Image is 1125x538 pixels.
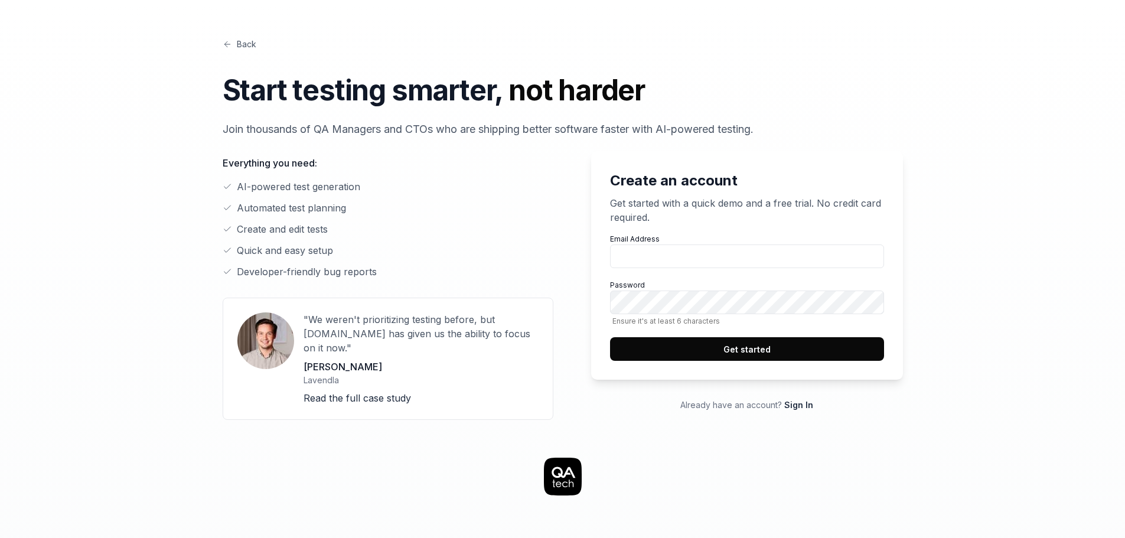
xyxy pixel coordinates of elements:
[237,312,294,369] img: User avatar
[610,280,884,325] label: Password
[304,312,539,355] p: "We weren't prioritizing testing before, but [DOMAIN_NAME] has given us the ability to focus on i...
[223,121,903,137] p: Join thousands of QA Managers and CTOs who are shipping better software faster with AI-powered te...
[304,374,539,386] p: Lavendla
[610,291,884,314] input: PasswordEnsure it's at least 6 characters
[784,400,813,410] a: Sign In
[223,38,256,50] a: Back
[610,196,884,224] p: Get started with a quick demo and a free trial. No credit card required.
[304,392,411,404] a: Read the full case study
[223,201,553,215] li: Automated test planning
[223,180,553,194] li: AI-powered test generation
[610,170,884,191] h2: Create an account
[610,244,884,268] input: Email Address
[610,234,884,268] label: Email Address
[304,360,539,374] p: [PERSON_NAME]
[591,399,903,411] p: Already have an account?
[610,317,884,325] span: Ensure it's at least 6 characters
[223,222,553,236] li: Create and edit tests
[610,337,884,361] button: Get started
[223,156,553,170] p: Everything you need:
[223,243,553,257] li: Quick and easy setup
[223,265,553,279] li: Developer-friendly bug reports
[223,69,903,112] h1: Start testing smarter,
[508,73,645,107] span: not harder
